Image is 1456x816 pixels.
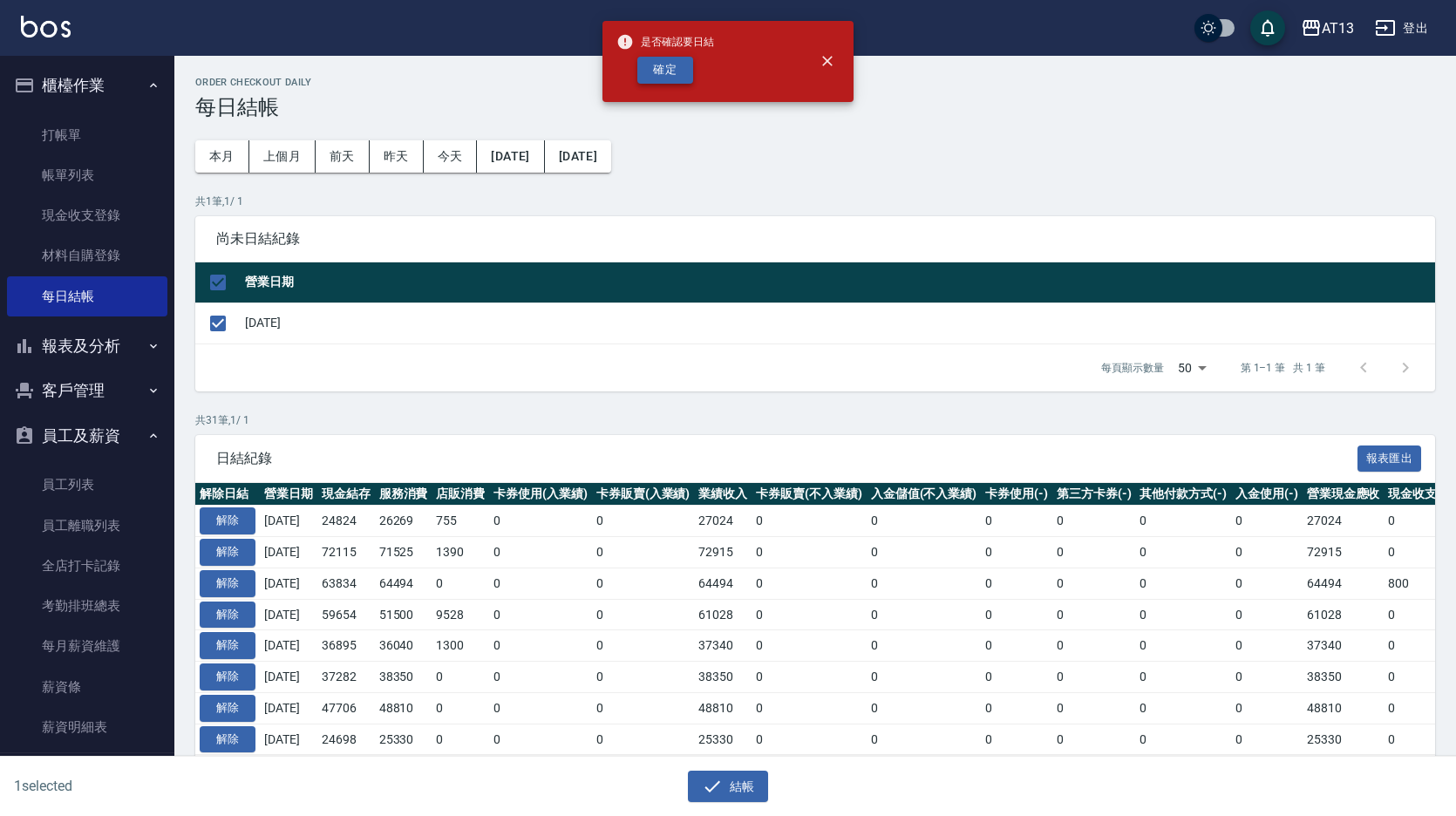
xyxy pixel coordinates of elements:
td: 9528 [432,599,489,630]
td: 0 [981,506,1052,537]
a: 材料自購登錄 [7,235,167,275]
td: 0 [592,630,695,662]
td: 0 [432,568,489,599]
td: 38350 [375,662,432,693]
button: 報表匯出 [1357,445,1422,473]
h2: Order checkout daily [195,77,1435,88]
button: 員工及薪資 [7,413,167,459]
h3: 每日結帳 [195,95,1435,119]
div: AT13 [1322,17,1354,39]
th: 營業現金應收 [1303,483,1385,506]
td: 0 [867,506,982,537]
td: 0 [1135,630,1231,662]
td: 0 [489,537,592,568]
td: 0 [752,662,867,693]
button: 解除 [200,726,255,753]
button: [DATE] [545,140,611,173]
td: 755 [432,506,489,537]
a: 每日結帳 [7,276,167,316]
td: [DATE] [260,568,317,599]
td: 51500 [375,599,432,630]
td: [DATE] [260,662,317,693]
td: 0 [752,506,867,537]
a: 薪資條 [7,667,167,707]
td: 0 [981,692,1052,724]
td: 1390 [432,537,489,568]
th: 卡券使用(入業績) [489,483,592,506]
td: [DATE] [260,537,317,568]
td: [DATE] [260,724,317,755]
td: 64494 [1303,568,1385,599]
a: 報表匯出 [1357,449,1422,466]
button: 本月 [195,140,249,173]
td: 0 [592,506,695,537]
td: 0 [1052,662,1136,693]
button: 解除 [200,663,255,690]
td: 36040 [375,630,432,662]
button: 客戶管理 [7,368,167,413]
button: 今天 [424,140,478,173]
td: [DATE] [241,303,1435,343]
td: 0 [867,724,982,755]
th: 店販消費 [432,483,489,506]
button: 上個月 [249,140,316,173]
td: 0 [1231,724,1303,755]
td: 72115 [317,537,375,568]
td: 0 [752,599,867,630]
th: 現金結存 [317,483,375,506]
td: 63834 [317,568,375,599]
button: 櫃檯作業 [7,63,167,108]
td: 61028 [694,599,752,630]
td: 37282 [317,662,375,693]
td: 0 [1052,568,1136,599]
td: 0 [1135,537,1231,568]
button: 昨天 [370,140,424,173]
td: 0 [1231,506,1303,537]
img: Logo [21,16,71,37]
td: 64494 [375,568,432,599]
a: 現金收支登錄 [7,195,167,235]
td: 72915 [1303,537,1385,568]
a: 打帳單 [7,115,167,155]
td: 0 [1052,599,1136,630]
td: 0 [867,692,982,724]
td: 0 [867,537,982,568]
td: 36895 [317,630,375,662]
td: 0 [432,662,489,693]
td: 0 [981,630,1052,662]
td: 0 [1135,692,1231,724]
td: 0 [752,692,867,724]
td: 0 [489,506,592,537]
button: close [808,42,847,80]
th: 卡券販賣(入業績) [592,483,695,506]
td: 0 [1135,724,1231,755]
td: 38350 [694,662,752,693]
td: 0 [981,568,1052,599]
td: 0 [592,568,695,599]
td: 26269 [375,506,432,537]
button: AT13 [1294,10,1361,46]
button: 報表及分析 [7,323,167,369]
td: 64494 [694,568,752,599]
td: 0 [1231,630,1303,662]
td: [DATE] [260,599,317,630]
a: 員工離職列表 [7,506,167,546]
td: 48810 [694,692,752,724]
p: 共 31 筆, 1 / 1 [195,412,1435,428]
a: 薪資明細表 [7,707,167,747]
td: 59654 [317,599,375,630]
a: 考勤排班總表 [7,586,167,626]
button: 確定 [637,57,693,84]
td: 25330 [1303,724,1385,755]
span: 日結紀錄 [216,450,1357,467]
a: 員工列表 [7,465,167,505]
td: 71525 [375,537,432,568]
a: 全店打卡記錄 [7,546,167,586]
td: 0 [592,599,695,630]
td: 27024 [1303,506,1385,537]
td: 0 [1231,662,1303,693]
a: 帳單列表 [7,155,167,195]
th: 卡券販賣(不入業績) [752,483,867,506]
td: 61028 [1303,599,1385,630]
td: 0 [1231,599,1303,630]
